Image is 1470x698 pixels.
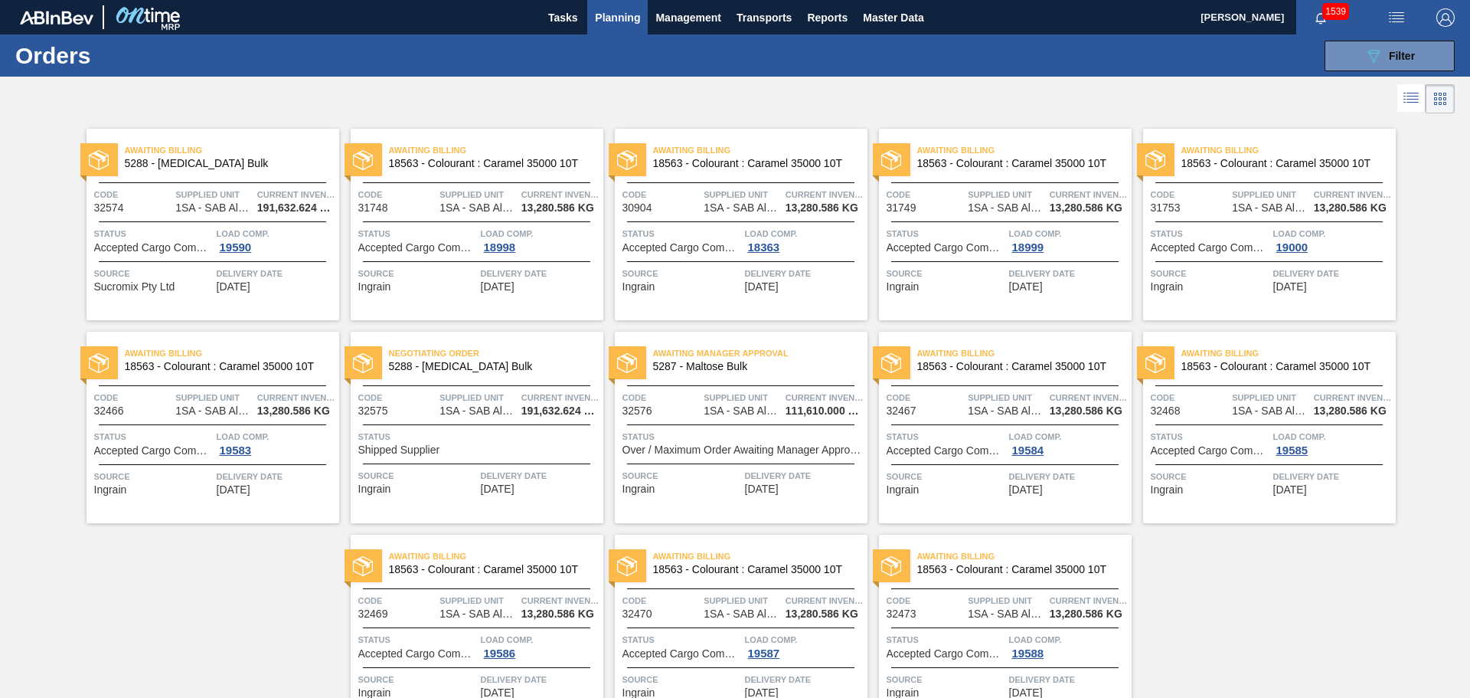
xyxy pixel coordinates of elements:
img: userActions [1387,8,1406,27]
div: 19590 [217,241,255,254]
span: 18563 - Colourant : Caramel 35000 10T [917,158,1119,169]
span: Status [887,226,1005,241]
div: 19585 [1273,444,1312,457]
span: 10/09/2025 [217,281,250,293]
span: Supplied Unit [439,187,518,202]
span: Ingrain [1151,281,1184,293]
span: 18563 - Colourant : Caramel 35000 10T [389,158,591,169]
span: Status [622,632,741,647]
span: 13,280.586 KG [521,608,594,620]
span: Supplied Unit [968,187,1046,202]
div: 19587 [745,647,783,660]
span: 13,280.586 KG [1314,202,1387,214]
span: Status [94,226,213,241]
a: Load Comp.19587 [745,632,864,660]
span: Delivery Date [1273,266,1392,281]
div: 19586 [481,647,519,660]
button: Filter [1325,41,1455,71]
a: statusAwaiting Billing18563 - Colourant : Caramel 35000 10TCode32467Supplied Unit1SA - SAB Alrode... [867,332,1132,523]
a: Load Comp.19590 [217,226,335,254]
span: Accepted Cargo Composition [622,648,741,660]
span: Code [887,187,965,202]
span: 32473 [887,608,916,620]
span: Awaiting Billing [125,346,339,361]
span: 5288 - Dextrose Bulk [125,158,327,169]
span: Current inventory [1314,187,1392,202]
img: status [353,353,373,373]
span: Awaiting Billing [1181,346,1396,361]
span: Code [1151,187,1229,202]
span: 1SA - SAB Alrode Brewery [175,405,252,417]
a: statusAwaiting Manager Approval5287 - Maltose BulkCode32576Supplied Unit1SA - SAB Alrode BreweryC... [603,332,867,523]
span: Awaiting Billing [653,549,867,564]
span: Current inventory [257,187,335,202]
a: statusAwaiting Billing5288 - [MEDICAL_DATA] BulkCode32574Supplied Unit1SA - SAB Alrode BreweryCur... [75,129,339,320]
a: statusNegotiating Order5288 - [MEDICAL_DATA] BulkCode32575Supplied Unit1SA - SAB Alrode BreweryCu... [339,332,603,523]
span: Current inventory [521,593,599,608]
span: Load Comp. [1009,226,1128,241]
span: Management [655,8,721,27]
span: Delivery Date [481,468,599,483]
span: Sucromix Pty Ltd [94,281,175,293]
span: Accepted Cargo Composition [94,242,213,254]
span: Status [94,429,213,444]
div: 19583 [217,444,255,457]
span: 18563 - Colourant : Caramel 35000 10T [389,564,591,575]
span: Status [887,632,1005,647]
span: Accepted Cargo Composition [1151,242,1269,254]
img: status [89,150,109,170]
div: 18999 [1009,241,1047,254]
span: 13,280.586 KG [786,608,858,620]
span: Delivery Date [1009,469,1128,484]
span: Source [887,672,1005,687]
span: Status [358,226,477,241]
span: 18563 - Colourant : Caramel 35000 10T [653,158,855,169]
span: 1SA - SAB Alrode Brewery [704,202,780,214]
span: Ingrain [622,281,655,293]
span: Ingrain [622,483,655,495]
span: Delivery Date [481,266,599,281]
span: 111,610.000 KG [786,405,864,417]
span: 10/11/2025 [1009,281,1043,293]
span: 191,632.624 KG [521,405,599,417]
span: Source [622,266,741,281]
a: Load Comp.19000 [1273,226,1392,254]
span: Code [1151,390,1229,405]
img: status [1145,150,1165,170]
div: List Vision [1397,84,1426,113]
span: 31749 [887,202,916,214]
span: Load Comp. [1009,632,1128,647]
span: Delivery Date [217,469,335,484]
span: Status [358,632,477,647]
span: Load Comp. [1273,226,1392,241]
span: 32576 [622,405,652,417]
span: Reports [807,8,848,27]
span: Load Comp. [481,226,599,241]
span: 31753 [1151,202,1181,214]
span: Source [622,672,741,687]
span: 1SA - SAB Alrode Brewery [439,202,516,214]
span: 13,280.586 KG [1314,405,1387,417]
span: 1SA - SAB Alrode Brewery [439,608,516,620]
span: Master Data [863,8,923,27]
span: Current inventory [786,390,864,405]
span: Current inventory [1314,390,1392,405]
a: Load Comp.19585 [1273,429,1392,457]
img: status [1145,353,1165,373]
span: 1SA - SAB Alrode Brewery [175,202,252,214]
span: Source [358,672,477,687]
span: Source [94,469,213,484]
span: 32574 [94,202,124,214]
span: Accepted Cargo Composition [887,445,1005,457]
span: Source [887,266,1005,281]
span: 13,280.586 KG [1050,608,1122,620]
span: 30904 [622,202,652,214]
span: Load Comp. [217,429,335,444]
a: Load Comp.19586 [481,632,599,660]
span: 1SA - SAB Alrode Brewery [968,608,1044,620]
span: Delivery Date [745,266,864,281]
span: 10/18/2025 [1273,281,1307,293]
div: 19584 [1009,444,1047,457]
span: Source [622,468,741,483]
span: 18563 - Colourant : Caramel 35000 10T [917,361,1119,372]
